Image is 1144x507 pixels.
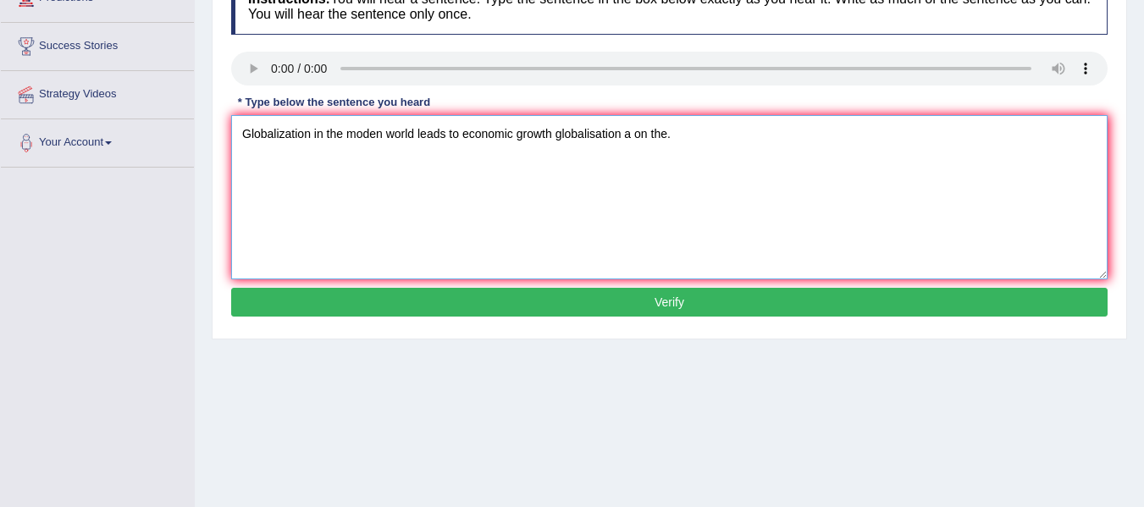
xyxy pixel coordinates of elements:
a: Your Account [1,119,194,162]
div: * Type below the sentence you heard [231,94,437,110]
button: Verify [231,288,1108,317]
a: Strategy Videos [1,71,194,113]
a: Success Stories [1,23,194,65]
